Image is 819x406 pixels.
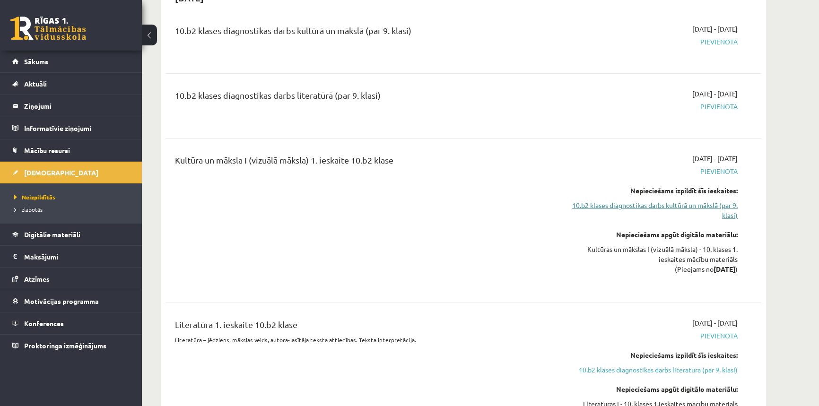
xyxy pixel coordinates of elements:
[24,297,99,305] span: Motivācijas programma
[559,230,738,240] div: Nepieciešams apgūt digitālo materiālu:
[559,365,738,375] a: 10.b2 klases diagnostikas darbs literatūrā (par 9. klasi)
[24,275,50,283] span: Atzīmes
[12,73,130,95] a: Aktuāli
[559,166,738,176] span: Pievienota
[692,318,738,328] span: [DATE] - [DATE]
[559,244,738,274] div: Kultūras un mākslas I (vizuālā māksla) - 10. klases 1. ieskaites mācību materiāls (Pieejams no )
[175,24,545,42] div: 10.b2 klases diagnostikas darbs kultūrā un mākslā (par 9. klasi)
[12,312,130,334] a: Konferences
[14,193,132,201] a: Neizpildītās
[175,336,545,344] p: Literatūra – jēdziens, mākslas veids, autora-lasītāja teksta attiecības. Teksta interpretācija.
[12,290,130,312] a: Motivācijas programma
[14,206,43,213] span: Izlabotās
[24,341,106,350] span: Proktoringa izmēģinājums
[559,102,738,112] span: Pievienota
[24,246,130,268] legend: Maksājumi
[12,95,130,117] a: Ziņojumi
[559,37,738,47] span: Pievienota
[12,51,130,72] a: Sākums
[12,246,130,268] a: Maksājumi
[12,268,130,290] a: Atzīmes
[175,154,545,171] div: Kultūra un māksla I (vizuālā māksla) 1. ieskaite 10.b2 klase
[559,384,738,394] div: Nepieciešams apgūt digitālo materiālu:
[12,117,130,139] a: Informatīvie ziņojumi
[12,162,130,183] a: [DEMOGRAPHIC_DATA]
[559,331,738,341] span: Pievienota
[14,193,55,201] span: Neizpildītās
[12,224,130,245] a: Digitālie materiāli
[175,89,545,106] div: 10.b2 klases diagnostikas darbs literatūrā (par 9. klasi)
[24,117,130,139] legend: Informatīvie ziņojumi
[24,168,98,177] span: [DEMOGRAPHIC_DATA]
[692,89,738,99] span: [DATE] - [DATE]
[559,200,738,220] a: 10.b2 klases diagnostikas darbs kultūrā un mākslā (par 9. klasi)
[12,335,130,356] a: Proktoringa izmēģinājums
[24,79,47,88] span: Aktuāli
[10,17,86,40] a: Rīgas 1. Tālmācības vidusskola
[24,57,48,66] span: Sākums
[559,350,738,360] div: Nepieciešams izpildīt šīs ieskaites:
[714,265,735,273] strong: [DATE]
[14,205,132,214] a: Izlabotās
[24,146,70,155] span: Mācību resursi
[24,319,64,328] span: Konferences
[24,230,80,239] span: Digitālie materiāli
[559,186,738,196] div: Nepieciešams izpildīt šīs ieskaites:
[692,154,738,164] span: [DATE] - [DATE]
[692,24,738,34] span: [DATE] - [DATE]
[12,139,130,161] a: Mācību resursi
[175,318,545,336] div: Literatūra 1. ieskaite 10.b2 klase
[24,95,130,117] legend: Ziņojumi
